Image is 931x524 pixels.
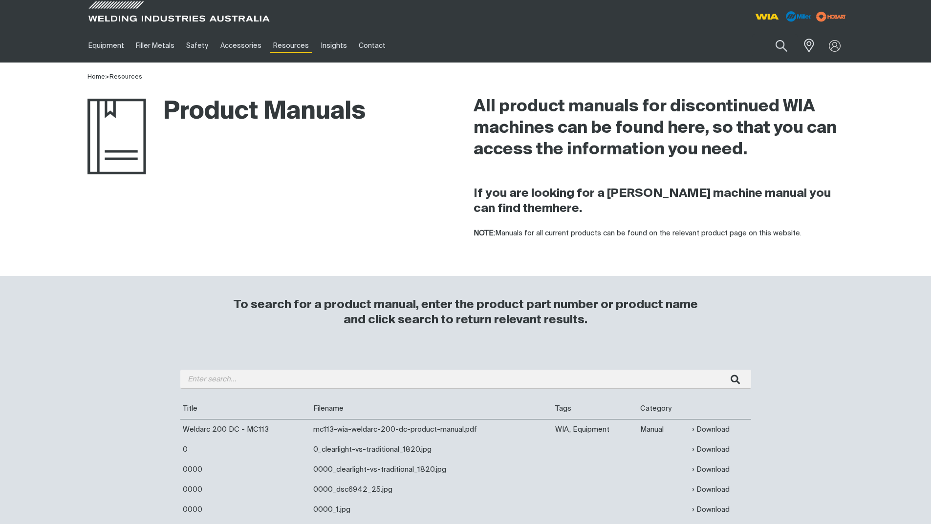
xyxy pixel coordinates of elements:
[315,29,352,63] a: Insights
[109,74,142,80] a: Resources
[311,440,553,460] td: 0_clearlight-vs-traditional_1820.jpg
[130,29,180,63] a: Filler Metals
[215,29,267,63] a: Accessories
[311,500,553,520] td: 0000_1.jpg
[311,480,553,500] td: 0000_dsc6942_25.jpg
[87,74,105,80] a: Home
[474,188,831,214] strong: If you are looking for a [PERSON_NAME] machine manual you can find them
[692,464,730,475] a: Download
[311,419,553,440] td: mc113-wia-weldarc-200-dc-product-manual.pdf
[752,34,798,57] input: Product name or item number...
[692,424,730,435] a: Download
[692,504,730,515] a: Download
[353,29,391,63] a: Contact
[474,230,495,237] strong: NOTE:
[553,203,582,214] a: here.
[267,29,315,63] a: Resources
[474,96,844,161] h2: All product manuals for discontinued WIA machines can be found here, so that you can access the i...
[692,444,730,455] a: Download
[83,29,657,63] nav: Main
[553,419,638,440] td: WIA, Equipment
[83,29,130,63] a: Equipment
[180,419,311,440] td: Weldarc 200 DC - MC113
[229,297,702,328] h3: To search for a product manual, enter the product part number or product name and click search to...
[180,29,214,63] a: Safety
[638,419,690,440] td: Manual
[813,9,849,24] img: miller
[180,370,751,389] input: Enter search...
[87,96,366,128] h1: Product Manuals
[553,398,638,419] th: Tags
[474,228,844,239] p: Manuals for all current products can be found on the relevant product page on this website.
[180,398,311,419] th: Title
[105,74,109,80] span: >
[311,460,553,480] td: 0000_clearlight-vs-traditional_1820.jpg
[765,34,798,57] button: Search products
[180,440,311,460] td: 0
[180,480,311,500] td: 0000
[638,398,690,419] th: Category
[180,500,311,520] td: 0000
[180,460,311,480] td: 0000
[692,484,730,495] a: Download
[311,398,553,419] th: Filename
